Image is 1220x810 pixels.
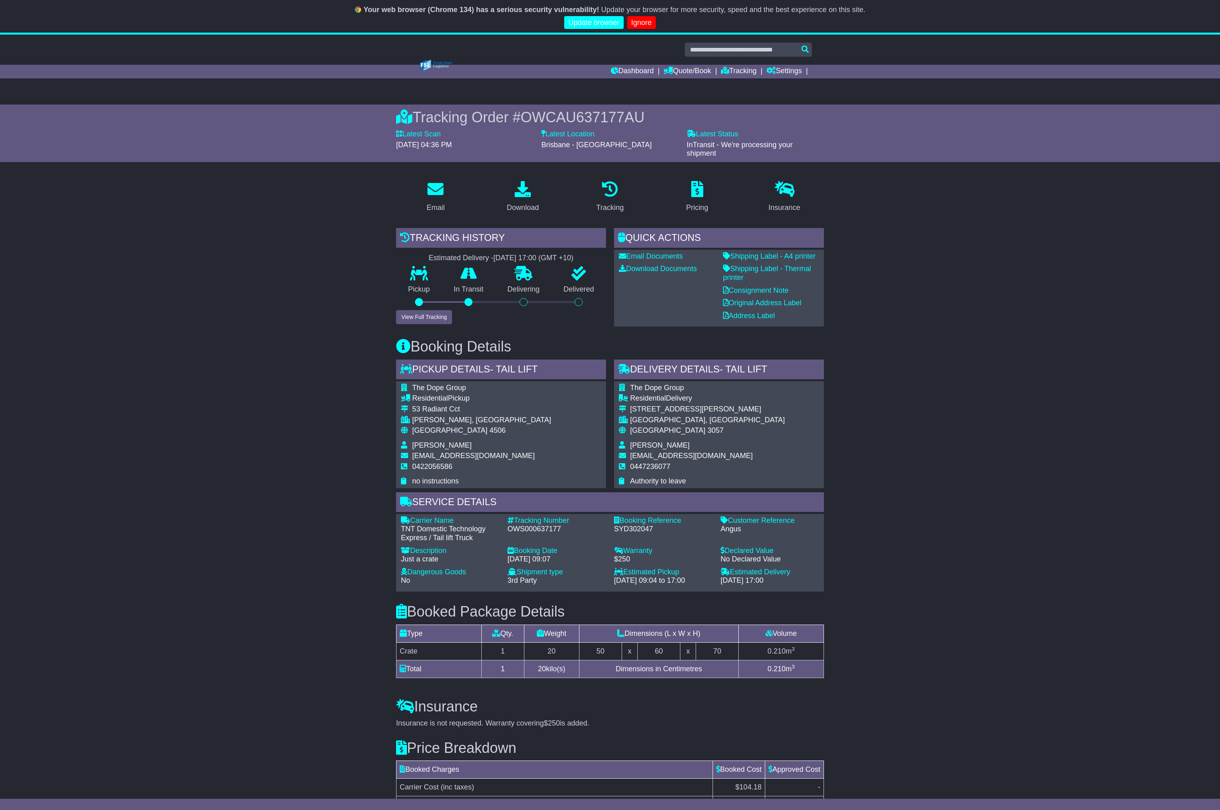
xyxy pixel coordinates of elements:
a: Download [501,178,544,216]
span: Brisbane - [GEOGRAPHIC_DATA] [541,141,651,149]
div: [GEOGRAPHIC_DATA], [GEOGRAPHIC_DATA] [630,416,785,425]
div: OWS000637177 [507,525,606,534]
td: Total [396,660,482,678]
a: Dashboard [611,65,654,78]
div: [STREET_ADDRESS][PERSON_NAME] [630,405,785,414]
span: InTransit - We're processing your shipment [687,141,793,158]
div: [DATE] 17:00 (GMT +10) [493,254,573,263]
span: [EMAIL_ADDRESS][DOMAIN_NAME] [630,452,753,460]
div: Email [427,202,445,213]
span: The Dope Group [630,384,684,392]
div: Estimated Delivery - [396,254,606,263]
p: Delivering [495,285,552,294]
div: Angus [721,525,819,534]
td: 50 [579,642,622,660]
h3: Booked Package Details [396,604,824,620]
span: 0.210 [768,665,786,673]
td: Qty. [481,625,524,642]
a: Update browser [564,16,623,29]
label: Latest Scan [396,130,441,139]
td: Dimensions (L x W x H) [579,625,738,642]
span: Carrier Cost [400,783,439,791]
span: [GEOGRAPHIC_DATA] [412,426,487,434]
button: View Full Tracking [396,310,452,324]
label: Latest Status [687,130,738,139]
a: Insurance [763,178,805,216]
h3: Booking Details [396,339,824,355]
div: Pricing [686,202,708,213]
span: [DATE] 04:36 PM [396,141,452,149]
h3: Insurance [396,699,824,715]
div: Shipment type [507,568,606,577]
div: SYD302047 [614,525,713,534]
div: Carrier Name [401,516,499,525]
td: Type [396,625,482,642]
div: $250 [614,555,713,564]
div: Declared Value [721,547,819,555]
div: [DATE] 09:07 [507,555,606,564]
div: Tracking Order # [396,109,824,126]
td: Weight [524,625,579,642]
span: The Dope Group [412,384,466,392]
td: 20 [524,642,579,660]
p: Pickup [396,285,442,294]
span: Authority to leave [630,477,686,485]
a: Quote/Book [663,65,711,78]
span: 3rd Party [507,576,537,584]
span: No [401,576,410,584]
span: $104.18 [735,783,762,791]
td: 70 [696,642,739,660]
span: (inc taxes) [441,783,474,791]
div: TNT Domestic Technology Express / Tail lift Truck [401,525,499,542]
span: 4506 [489,426,505,434]
span: $250 [544,719,560,727]
div: Estimated Delivery [721,568,819,577]
div: Delivery [630,394,785,403]
span: 0447236077 [630,463,670,471]
span: OWCAU637177AU [521,109,645,125]
div: Dangerous Goods [401,568,499,577]
td: 60 [638,642,680,660]
div: No Declared Value [721,555,819,564]
td: Approved Cost [765,761,824,779]
sup: 3 [792,646,795,652]
span: Update your browser for more security, speed and the best experience on this site. [601,6,865,14]
td: Dimensions in Centimetres [579,660,738,678]
a: Original Address Label [723,299,801,307]
div: Insurance is not requested. Warranty covering is added. [396,719,824,728]
td: m [739,660,824,678]
span: [PERSON_NAME] [630,441,690,449]
a: Tracking [721,65,756,78]
div: Tracking [596,202,624,213]
sup: 3 [792,664,795,670]
div: [DATE] 17:00 [721,576,819,585]
p: In Transit [442,285,496,294]
td: x [680,642,696,660]
a: Shipping Label - A4 printer [723,252,815,260]
div: Pickup [412,394,551,403]
a: Ignore [627,16,656,29]
span: - [818,783,820,791]
div: Quick Actions [614,228,824,250]
div: Download [507,202,539,213]
span: Residential [412,394,448,402]
div: Insurance [768,202,800,213]
a: Download Documents [619,265,697,273]
div: 53 Radiant Cct [412,405,551,414]
td: Booked Charges [396,761,713,779]
span: - Tail Lift [490,364,538,374]
td: 1 [481,660,524,678]
div: [DATE] 09:04 to 17:00 [614,576,713,585]
div: Description [401,547,499,555]
div: Tracking history [396,228,606,250]
td: Volume [739,625,824,642]
div: Pickup Details [396,360,606,381]
div: Booking Reference [614,516,713,525]
div: Service Details [396,492,824,514]
a: Email [421,178,450,216]
div: Tracking Number [507,516,606,525]
a: Shipping Label - Thermal printer [723,265,811,282]
td: m [739,642,824,660]
span: Residential [630,394,666,402]
td: x [622,642,637,660]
